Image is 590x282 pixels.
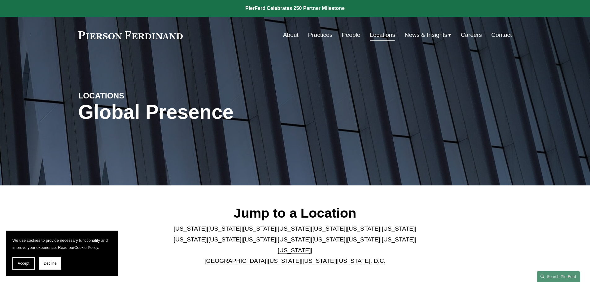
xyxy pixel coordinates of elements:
[12,237,111,251] p: We use cookies to provide necessary functionality and improve your experience. Read our .
[168,223,422,266] p: | | | | | | | | | | | | | | | | | |
[382,236,415,243] a: [US_STATE]
[312,225,345,232] a: [US_STATE]
[537,271,580,282] a: Search this site
[204,258,266,264] a: [GEOGRAPHIC_DATA]
[6,231,118,276] section: Cookie banner
[78,91,187,101] h4: LOCATIONS
[461,29,482,41] a: Careers
[12,257,35,270] button: Accept
[278,236,311,243] a: [US_STATE]
[78,101,367,124] h1: Global Presence
[405,29,452,41] a: folder dropdown
[303,258,336,264] a: [US_STATE]
[39,257,61,270] button: Decline
[174,236,207,243] a: [US_STATE]
[278,247,311,254] a: [US_STATE]
[208,225,242,232] a: [US_STATE]
[18,261,29,266] span: Accept
[312,236,345,243] a: [US_STATE]
[347,236,380,243] a: [US_STATE]
[347,225,380,232] a: [US_STATE]
[491,29,512,41] a: Contact
[308,29,332,41] a: Practices
[382,225,415,232] a: [US_STATE]
[337,258,386,264] a: [US_STATE], D.C.
[342,29,361,41] a: People
[405,30,448,41] span: News & Insights
[268,258,301,264] a: [US_STATE]
[174,225,207,232] a: [US_STATE]
[168,205,422,221] h2: Jump to a Location
[283,29,299,41] a: About
[370,29,395,41] a: Locations
[74,245,98,250] a: Cookie Policy
[278,225,311,232] a: [US_STATE]
[208,236,242,243] a: [US_STATE]
[243,225,276,232] a: [US_STATE]
[44,261,57,266] span: Decline
[243,236,276,243] a: [US_STATE]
